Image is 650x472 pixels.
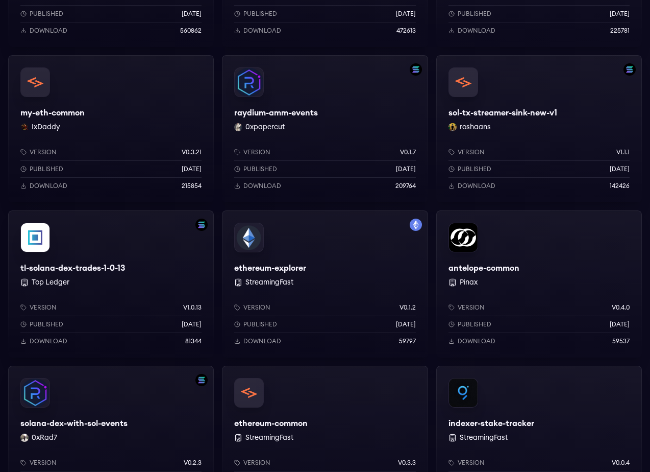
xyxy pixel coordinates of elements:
button: StreamingFast [460,433,508,443]
p: 81344 [185,337,202,345]
a: antelope-commonantelope-common PinaxVersionv0.4.0Published[DATE]Download59537 [436,210,642,358]
p: Version [458,459,485,467]
p: [DATE] [182,165,202,173]
p: 59537 [612,337,630,345]
button: StreamingFast [245,433,293,443]
img: Filter by mainnet network [410,219,422,231]
p: [DATE] [396,320,416,328]
p: Download [458,337,495,345]
p: v1.0.13 [183,303,202,312]
p: [DATE] [182,320,202,328]
p: [DATE] [610,320,630,328]
p: Version [458,148,485,156]
p: Download [458,27,495,35]
button: StreamingFast [245,277,293,288]
p: Published [458,165,491,173]
p: 215854 [182,182,202,190]
p: v0.1.7 [400,148,416,156]
p: Published [458,320,491,328]
p: Download [243,337,281,345]
p: Version [30,459,57,467]
a: Filter by solana networksol-tx-streamer-sink-new-v1sol-tx-streamer-sink-new-v1roshaans roshaansVe... [436,55,642,202]
button: Pinax [460,277,478,288]
p: Published [243,10,277,18]
p: v0.1.2 [399,303,416,312]
p: 225781 [610,27,630,35]
button: 0xpapercut [245,122,285,132]
p: Version [30,303,57,312]
p: Published [30,320,63,328]
p: Published [243,320,277,328]
a: my-eth-commonmy-eth-commonIxDaddy IxDaddyVersionv0.3.21Published[DATE]Download215854 [8,55,214,202]
p: Published [243,165,277,173]
p: v1.1.1 [616,148,630,156]
p: [DATE] [396,165,416,173]
p: Published [458,10,491,18]
p: v0.2.3 [184,459,202,467]
img: Filter by solana network [195,374,208,386]
button: IxDaddy [32,122,60,132]
p: [DATE] [396,10,416,18]
p: Version [30,148,57,156]
p: Version [243,148,270,156]
a: Filter by mainnet networkethereum-explorerethereum-explorer StreamingFastVersionv0.1.2Published[D... [222,210,428,358]
p: v0.3.21 [182,148,202,156]
p: Download [30,182,67,190]
p: Published [30,10,63,18]
p: v0.3.3 [398,459,416,467]
button: roshaans [460,122,491,132]
img: Filter by solana network [195,219,208,231]
p: Download [458,182,495,190]
p: [DATE] [182,10,202,18]
p: Published [30,165,63,173]
button: Top Ledger [32,277,69,288]
p: Version [458,303,485,312]
p: 209764 [395,182,416,190]
p: Download [243,182,281,190]
p: 59797 [399,337,416,345]
p: v0.4.0 [612,303,630,312]
p: 142426 [610,182,630,190]
p: Version [243,303,270,312]
p: Version [243,459,270,467]
p: 560862 [180,27,202,35]
p: Download [30,27,67,35]
a: Filter by solana networktl-solana-dex-trades-1-0-13tl-solana-dex-trades-1-0-13 Top LedgerVersionv... [8,210,214,358]
img: Filter by solana network [410,63,422,76]
p: [DATE] [610,165,630,173]
p: Download [30,337,67,345]
img: Filter by solana network [623,63,636,76]
button: 0xRad7 [32,433,57,443]
p: v0.0.4 [612,459,630,467]
p: 472613 [396,27,416,35]
a: Filter by solana networkraydium-amm-eventsraydium-amm-events0xpapercut 0xpapercutVersionv0.1.7Pub... [222,55,428,202]
p: Download [243,27,281,35]
p: [DATE] [610,10,630,18]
